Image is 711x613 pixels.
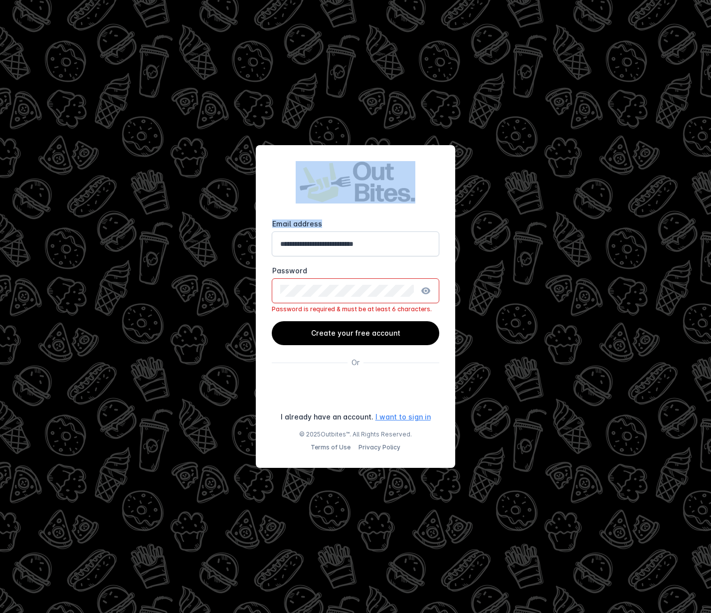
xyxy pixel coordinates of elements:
[311,443,351,451] a: Terms of Use
[272,321,439,345] button: Create your free account
[266,379,445,401] iframe: Sign in with Google Button
[358,443,400,451] a: Privacy Policy
[296,161,415,204] img: Logo image
[272,303,439,313] mat-error: Password is required & must be at least 6 characters.
[375,411,431,422] a: I want to sign in
[352,357,359,368] div: Or
[272,266,307,275] mat-label: Password
[281,411,373,422] div: I already have an account.
[311,329,400,337] span: Create your free account
[272,219,322,228] mat-label: Email address
[299,430,412,439] span: © 2025 . All Rights Reserved.
[321,430,350,438] a: Outbites™
[271,379,440,401] div: Sign in with Google. Opens in new tab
